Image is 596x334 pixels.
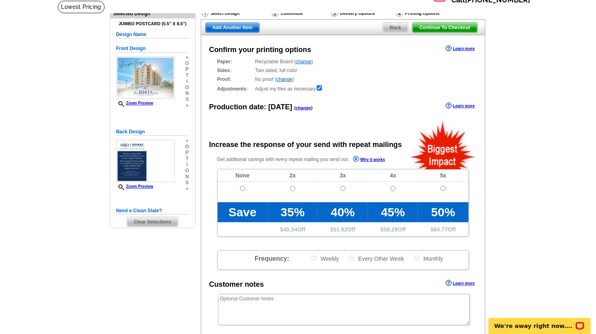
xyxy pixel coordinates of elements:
span: 64.77 [434,226,448,233]
div: Production date: [209,102,313,113]
span: n [185,91,189,97]
span: p [185,66,189,72]
h5: Need a Clean Slate? [116,207,189,215]
td: Save [218,202,268,222]
td: 4x [368,169,418,182]
div: Adjust my files as necessary [217,85,469,93]
span: p [185,150,189,156]
img: Delivery Options [331,10,338,17]
strong: Adjustments: [217,85,253,93]
input: Monthly [414,256,420,261]
h5: Front Design [116,45,189,52]
span: t [185,72,189,78]
p: Get additional savings with every repeat mailing you send out. [217,155,402,164]
div: Recyclable Board ( ) [217,58,469,65]
img: Printing Options & Summary [396,10,403,17]
span: s [185,97,189,103]
span: s [185,180,189,186]
td: $ Off [368,222,418,236]
div: Select Design [201,9,271,19]
td: 5x [418,169,468,182]
a: Zoom Preview [116,184,154,189]
img: Select Design [202,10,208,17]
input: Every Other Week [349,256,354,261]
div: Two sided, full color [217,67,469,74]
span: 51.82 [333,226,347,233]
img: small-thumb.jpg [116,56,175,99]
td: 2x [268,169,318,182]
h4: Jumbo Postcard (5.5" x 8.5") [116,21,189,26]
span: o [185,60,189,66]
a: Why it works [353,156,385,164]
div: Selected Design [110,10,195,17]
span: i [185,162,189,168]
td: 3x [318,169,368,182]
a: Learn more [446,103,475,109]
span: Add Another Item [206,23,259,32]
div: Customize [271,9,330,17]
div: Confirm your printing options [209,44,311,55]
a: Add Another Item [205,22,260,33]
a: change [296,59,311,64]
span: » [185,186,189,192]
span: Continue To Checkout [412,23,477,32]
td: 35% [268,202,318,222]
span: » [185,103,189,109]
div: Increase the response of your send with repeat mailings [209,139,402,150]
div: Printing Options [395,9,465,19]
span: 58.29 [384,226,398,233]
a: Back [382,22,408,33]
a: change [296,105,311,110]
span: Clear Selections [127,217,178,227]
h5: Back Design [116,128,189,136]
img: Customize [272,10,279,17]
span: o [185,168,189,174]
span: o [185,85,189,91]
iframe: LiveChat chat widget [483,309,596,334]
span: [DATE] [269,103,293,111]
td: 45% [368,202,418,222]
label: Monthly [414,255,443,262]
span: ( ) [294,105,313,110]
span: » [185,54,189,60]
strong: Sides: [217,67,253,74]
span: i [185,78,189,85]
div: Delivery Options [330,9,395,19]
strong: Proof: [217,76,253,83]
td: 50% [418,202,468,222]
a: Learn more [446,280,475,286]
span: Back [383,23,408,32]
label: Every Other Week [348,255,404,262]
span: o [185,144,189,150]
span: t [185,156,189,162]
h5: Design Name [116,31,189,38]
input: Weekly [311,256,317,261]
span: 45.34 [283,226,297,233]
label: Weekly [311,255,339,262]
td: None [218,169,268,182]
a: Learn more [446,45,475,52]
a: Zoom Preview [116,101,154,105]
img: biggestImpact.png [410,120,476,169]
td: $ Off [318,222,368,236]
td: $ Off [268,222,318,236]
span: Frequency: [255,255,289,262]
strong: Paper: [217,58,253,65]
a: change [277,76,292,82]
td: $ Off [418,222,468,236]
span: n [185,174,189,180]
span: » [185,138,189,144]
td: 40% [318,202,368,222]
div: No proof ( ) [217,76,469,83]
div: Customer notes [209,279,264,290]
img: small-thumb.jpg [116,140,175,182]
